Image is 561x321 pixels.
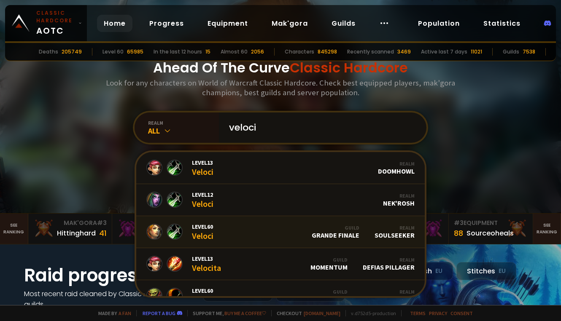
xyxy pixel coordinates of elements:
a: Mak'gora [265,15,315,32]
span: Made by [93,310,131,316]
div: Veloci [192,223,213,241]
small: Classic Hardcore [36,9,75,24]
a: Mak'Gora#2Rivench100 [112,214,197,244]
span: Level 60 [192,223,213,230]
a: Classic HardcoreAOTC [5,5,87,41]
div: In the last 12 hours [154,48,202,56]
div: Mak'Gora [117,219,191,227]
span: Level 60 [192,287,219,294]
a: Level13VelociRealmDoomhowl [136,152,425,184]
input: Search a character... [224,112,416,143]
div: Stitches [456,262,516,280]
a: Home [97,15,132,32]
div: 88 [454,227,463,239]
div: 205749 [62,48,82,56]
div: 3469 [397,48,411,56]
div: Velociti [192,287,219,305]
div: Veloci [192,159,213,177]
div: Hittinghard [57,228,96,238]
span: Classic Hardcore [290,58,408,77]
div: Guild [310,257,348,263]
a: #3Equipment88Sourceoheals [449,214,533,244]
a: Progress [143,15,191,32]
div: Almost 60 [221,48,248,56]
a: [DOMAIN_NAME] [304,310,340,316]
span: v. d752d5 - production [345,310,396,316]
div: 41 [99,227,107,239]
span: AOTC [36,9,75,37]
a: Equipment [201,15,255,32]
span: Checkout [271,310,340,316]
div: Recently scanned [347,48,394,56]
h1: Raid progress [24,262,193,289]
a: Guilds [325,15,362,32]
div: Realm [363,289,415,295]
a: Level60VelociGuildGrande FinaleRealmSoulseeker [136,216,425,248]
div: Characters [285,48,314,56]
div: Legacy [324,289,348,303]
div: 7538 [523,48,535,56]
a: Statistics [477,15,527,32]
div: Guild [312,225,359,231]
div: Active last 7 days [421,48,467,56]
span: # 3 [97,219,107,227]
small: EU [435,267,442,276]
div: 11021 [471,48,482,56]
span: Level 13 [192,159,213,166]
div: Guilds [503,48,519,56]
div: Realm [383,193,415,199]
div: Veloci [192,191,213,209]
div: Realm [375,225,415,231]
div: Realm [363,257,415,263]
h3: Look for any characters on World of Warcraft Classic Hardcore. Check best equipped players, mak'g... [102,78,459,97]
div: Sourceoheals [467,228,514,238]
a: Terms [410,310,426,316]
a: Buy me a coffee [224,310,266,316]
div: 65985 [127,48,143,56]
div: Guild [324,289,348,295]
a: Level12VelociRealmNek'Rosh [136,184,425,216]
small: EU [499,267,506,276]
a: Level60VelocitiGuildLegacyRealmDefias Pillager [136,280,425,312]
a: Privacy [429,310,447,316]
div: Defias Pillager [363,257,415,271]
div: Defias Pillager [363,289,415,303]
div: Soulseeker [375,225,415,239]
a: Level13VelocitaGuildMomentumRealmDefias Pillager [136,248,425,280]
div: Momentum [310,257,348,271]
a: Consent [450,310,473,316]
div: 15 [205,48,210,56]
div: Deaths [39,48,58,56]
span: Level 13 [192,255,221,262]
a: Report a bug [143,310,175,316]
div: 845298 [318,48,337,56]
div: realm [148,120,219,126]
span: Support me, [187,310,266,316]
div: All [148,126,219,136]
div: Nek'Rosh [383,193,415,207]
a: Population [411,15,467,32]
div: Grande Finale [312,225,359,239]
span: # 3 [454,219,464,227]
a: a fan [119,310,131,316]
div: Velocita [192,255,221,273]
div: Doomhowl [378,160,415,175]
h4: Most recent raid cleaned by Classic Hardcore guilds [24,289,193,310]
h1: Ahead Of The Curve [153,58,408,78]
div: Equipment [454,219,528,227]
a: Mak'Gora#3Hittinghard41 [28,214,113,244]
div: Level 60 [102,48,124,56]
span: Level 12 [192,191,213,198]
div: Realm [378,160,415,167]
div: Mak'Gora [33,219,107,227]
div: 2056 [251,48,264,56]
